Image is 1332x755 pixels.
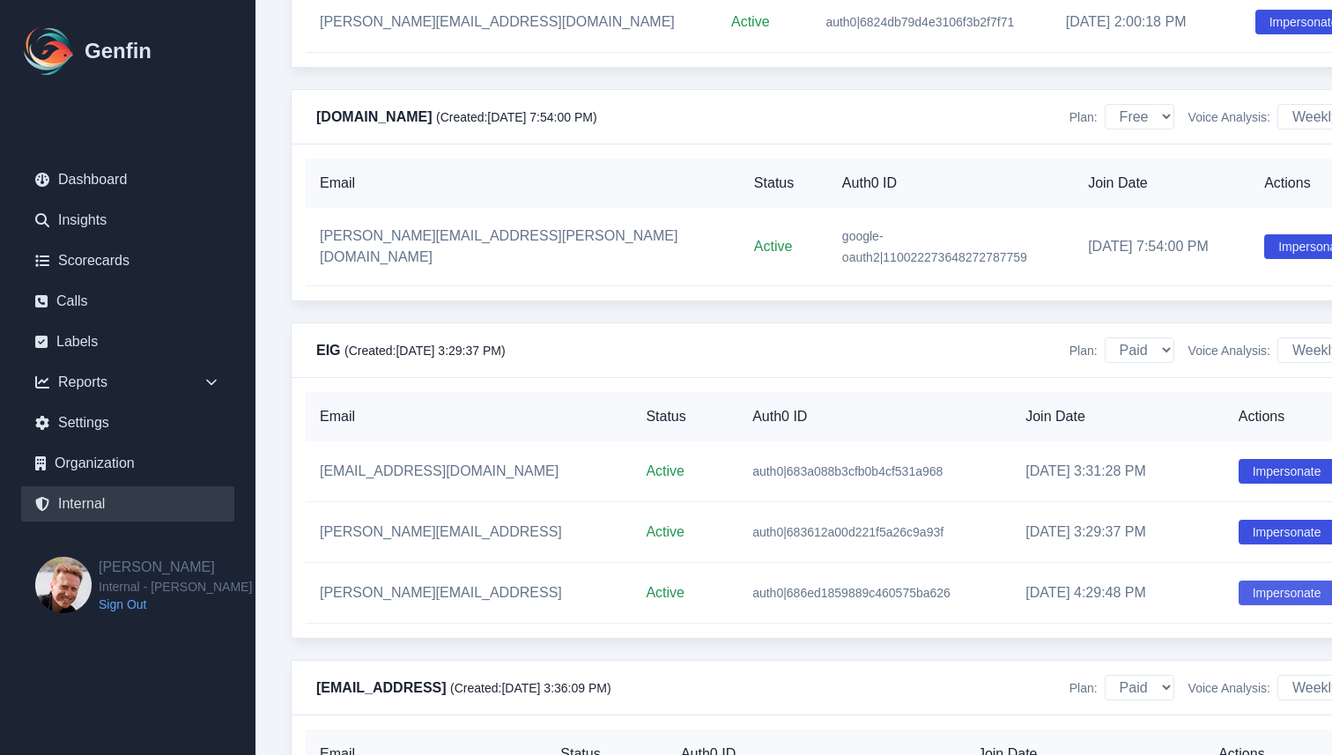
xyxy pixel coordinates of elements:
[1069,679,1098,697] span: Plan:
[825,15,1014,29] span: auth0|6824db79d4e3106f3b2f7f71
[842,229,1027,264] span: google-oauth2|110022273648272787759
[1011,563,1225,624] td: [DATE] 4:29:48 PM
[646,463,684,478] span: Active
[1188,342,1270,359] span: Voice Analysis:
[754,239,793,254] span: Active
[344,344,506,358] span: (Created: [DATE] 3:29:37 PM )
[21,486,234,522] a: Internal
[306,563,632,624] td: [PERSON_NAME][EMAIL_ADDRESS]
[738,392,1011,441] th: Auth0 ID
[316,107,597,128] h4: [DOMAIN_NAME]
[752,586,951,600] span: auth0|686ed1859889c460575ba626
[646,524,684,539] span: Active
[99,578,252,596] span: Internal - [PERSON_NAME]
[316,340,506,361] h4: EIG
[21,405,234,440] a: Settings
[35,557,92,613] img: Brian Dunagan
[99,596,252,613] a: Sign Out
[21,365,234,400] div: Reports
[1188,108,1270,126] span: Voice Analysis:
[731,14,770,29] span: Active
[752,525,943,539] span: auth0|683612a00d221f5a26c9a93f
[306,208,740,286] td: [PERSON_NAME][EMAIL_ADDRESS][PERSON_NAME][DOMAIN_NAME]
[306,392,632,441] th: Email
[450,681,611,695] span: (Created: [DATE] 3:36:09 PM )
[1011,502,1225,563] td: [DATE] 3:29:37 PM
[306,502,632,563] td: [PERSON_NAME][EMAIL_ADDRESS]
[85,37,152,65] h1: Genfin
[1074,159,1250,208] th: Join Date
[740,159,828,208] th: Status
[21,324,234,359] a: Labels
[21,162,234,197] a: Dashboard
[436,110,597,124] span: (Created: [DATE] 7:54:00 PM )
[1011,441,1225,502] td: [DATE] 3:31:28 PM
[21,243,234,278] a: Scorecards
[21,284,234,319] a: Calls
[1069,342,1098,359] span: Plan:
[316,677,611,699] h4: [EMAIL_ADDRESS]
[1074,208,1250,286] td: [DATE] 7:54:00 PM
[1011,392,1225,441] th: Join Date
[21,203,234,238] a: Insights
[99,557,252,578] h2: [PERSON_NAME]
[646,585,684,600] span: Active
[306,159,740,208] th: Email
[21,23,78,79] img: Logo
[21,446,234,481] a: Organization
[306,441,632,502] td: [EMAIL_ADDRESS][DOMAIN_NAME]
[1069,108,1098,126] span: Plan:
[1188,679,1270,697] span: Voice Analysis:
[828,159,1074,208] th: Auth0 ID
[752,464,943,478] span: auth0|683a088b3cfb0b4cf531a968
[632,392,738,441] th: Status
